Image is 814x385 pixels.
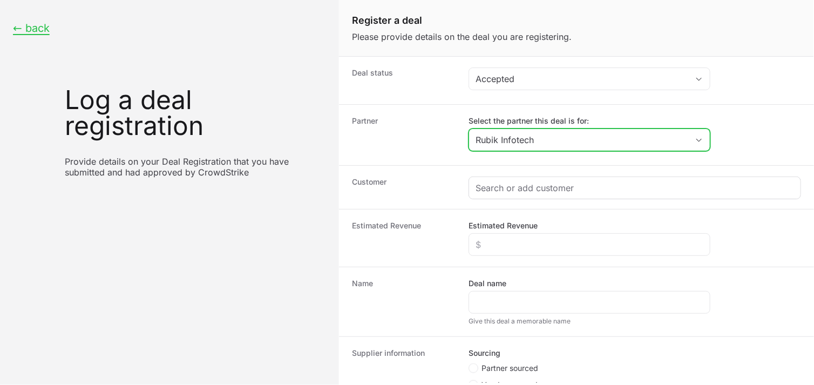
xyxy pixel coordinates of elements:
dt: Estimated Revenue [352,220,456,256]
div: Give this deal a memorable name [469,317,710,326]
label: Estimated Revenue [469,220,538,231]
span: Partner sourced [481,363,538,374]
button: Accepted [469,68,710,90]
div: Open [688,129,710,151]
input: Search or add customer [476,181,794,194]
dt: Deal status [352,67,456,93]
div: Accepted [476,72,688,85]
h1: Register a deal [352,13,801,28]
input: $ [476,238,703,251]
dt: Partner [352,116,456,154]
dt: Customer [352,177,456,198]
dt: Name [352,278,456,326]
label: Deal name [469,278,506,289]
button: ← back [13,22,50,35]
p: Please provide details on the deal you are registering. [352,30,801,43]
legend: Sourcing [469,348,500,359]
h1: Log a deal registration [65,87,326,139]
label: Select the partner this deal is for: [469,116,710,126]
p: Provide details on your Deal Registration that you have submitted and had approved by CrowdStrike [65,156,326,178]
